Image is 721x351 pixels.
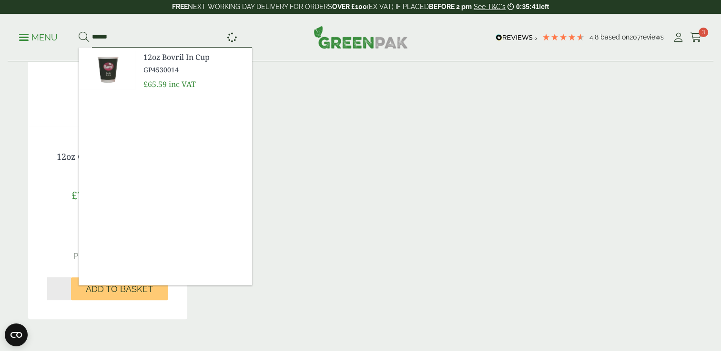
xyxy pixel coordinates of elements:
button: Add to Basket [71,277,168,300]
span: Based on [600,33,630,41]
a: Menu [19,32,58,41]
img: REVIEWS.io [496,34,537,41]
a: See T&C's [474,3,506,10]
img: GreenPak Supplies [314,26,408,49]
span: 3 [699,28,708,37]
span: reviews [640,33,664,41]
i: Cart [690,33,702,42]
img: Cadbury [28,14,187,133]
button: Open CMP widget [5,323,28,346]
a: 12oz Bovril In Cup GP4530014 [143,51,244,75]
span: inc VAT [169,79,196,89]
img: GP4530014 [79,48,136,93]
span: £73.00 [71,188,103,202]
span: 12oz Bovril In Cup [143,51,244,63]
span: left [539,3,549,10]
span: 207 [630,33,640,41]
strong: FREE [172,3,188,10]
span: 4.8 [589,33,600,41]
span: 0:35:41 [516,3,539,10]
i: My Account [672,33,684,42]
strong: OVER £100 [332,3,367,10]
div: 4.79 Stars [542,33,585,41]
span: Add to Basket [86,284,153,294]
span: GP4530014 [143,65,244,75]
span: £65.59 [143,79,167,89]
a: 3 [690,30,702,45]
a: 12oz Cadbury In Cup Hot Chocolate [57,151,158,173]
p: Menu [19,32,58,43]
strong: BEFORE 2 pm [429,3,472,10]
span: Price per unit: [73,252,121,260]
